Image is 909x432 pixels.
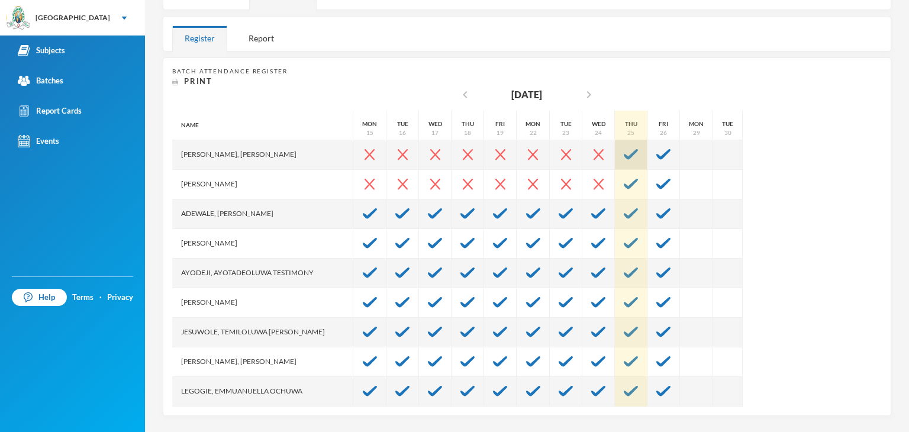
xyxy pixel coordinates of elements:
a: Help [12,289,67,307]
div: Jesuwole, Temiloluwa [PERSON_NAME] [172,318,353,347]
div: [DATE] [511,88,542,102]
i: chevron_left [458,88,472,102]
div: Tue [560,120,572,128]
div: Fri [495,120,505,128]
div: [PERSON_NAME] [172,229,353,259]
div: [PERSON_NAME], [PERSON_NAME] [172,347,353,377]
i: chevron_right [582,88,596,102]
div: Wed [428,120,442,128]
div: Tue [397,120,408,128]
div: 17 [431,128,439,137]
div: 23 [562,128,569,137]
div: Wed [592,120,605,128]
div: [PERSON_NAME] [172,170,353,199]
div: [PERSON_NAME], [PERSON_NAME] [172,140,353,170]
div: Batches [18,75,63,87]
div: [PERSON_NAME] [172,288,353,318]
div: [GEOGRAPHIC_DATA] [36,12,110,23]
div: 16 [399,128,406,137]
div: Fri [659,120,668,128]
div: 29 [693,128,700,137]
div: Events [18,135,59,147]
div: Mon [689,120,704,128]
div: 19 [497,128,504,137]
div: Thu [462,120,474,128]
div: 15 [366,128,373,137]
span: Print [184,76,212,86]
div: 30 [724,128,731,137]
div: · [99,292,102,304]
div: Legogie, Emmuanuella Ochuwa [172,377,353,407]
div: Mon [362,120,377,128]
div: Subjects [18,44,65,57]
div: Name [172,111,353,140]
div: 24 [595,128,602,137]
div: Report Cards [18,105,82,117]
div: Tue [722,120,733,128]
span: Batch Attendance Register [172,67,288,75]
div: Mon [526,120,540,128]
div: 18 [464,128,471,137]
div: Report [236,25,286,51]
div: Thu [625,120,637,128]
div: Ayodeji, Ayotadeoluwa Testimony [172,259,353,288]
div: 25 [627,128,634,137]
div: 26 [660,128,667,137]
div: 22 [530,128,537,137]
a: Terms [72,292,94,304]
div: Adewale, [PERSON_NAME] [172,199,353,229]
div: Register [172,25,227,51]
img: logo [7,7,30,30]
a: Privacy [107,292,133,304]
